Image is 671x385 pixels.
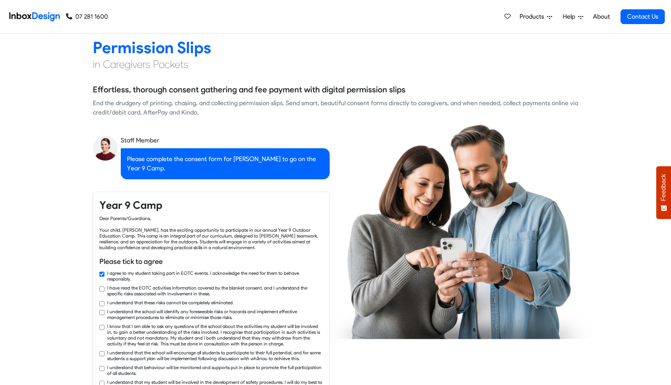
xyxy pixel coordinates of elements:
[121,136,330,145] div: Staff Member
[107,270,323,282] label: I agree to my student taking part in EOTC events. I acknowledge the need for them to behave respo...
[327,124,593,339] img: parents_using_phone.png
[93,38,578,57] h2: Permission Slips
[563,12,578,21] span: Help
[107,323,323,347] label: I know that I am able to ask any questions of the school about the activities my student will be ...
[591,9,612,24] a: About
[107,364,323,376] label: I understand that behaviour will be monitored and supports put in place to promote the full parti...
[107,309,323,320] label: I understand the school will identify any foreseeable risks or hazards and implement effective ma...
[660,174,667,201] span: Feedback
[621,9,665,24] a: Contact Us
[93,57,578,71] h4: in Caregivers Pockets
[520,12,547,21] span: Products
[107,350,323,361] label: I understand that the school will encourage all students to participate to their full potential, ...
[93,84,405,95] h5: Effortless, thorough consent gathering and fee payment with digital permission slips
[66,12,108,21] a: 07 281 1600
[99,215,323,250] div: Dear Parents/Guardians, Your child, [PERSON_NAME], has the exciting opportunity to participate in...
[107,285,323,297] label: I have read the EOTC activities information covered by the blanket consent, and I understand the ...
[107,300,234,305] label: I understand that these risks cannot be completely eliminated.
[516,9,555,24] a: Products
[121,148,330,179] div: Please complete the consent form for [PERSON_NAME] to go on the Year 9 Camp.
[99,198,323,212] h4: Year 9 Camp
[93,136,118,161] img: staff_avatar.png
[656,166,671,219] button: Feedback - Show survey
[99,257,323,267] h6: Please tick to agree
[93,99,578,117] div: End the drudgery of printing, chasing, and collecting permission slips. Send smart, beautiful con...
[560,9,586,24] a: Help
